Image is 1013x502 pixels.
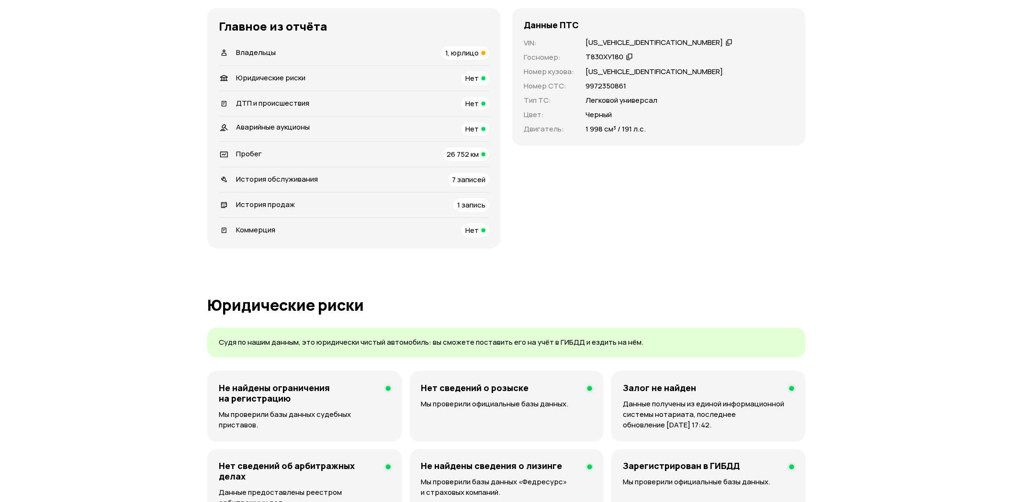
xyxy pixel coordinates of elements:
[236,174,318,184] span: История обслуживания
[421,461,563,471] h4: Не найдены сведения о лизинге
[219,338,794,348] p: Судя по нашим данным, это юридически чистый автомобиль: вы сможете поставить его на учёт в ГИБДД ...
[465,98,479,109] span: Нет
[236,225,275,235] span: Коммерция
[623,399,794,430] p: Данные получены из единой информационной системы нотариата, последнее обновление [DATE] 17:42.
[465,124,479,134] span: Нет
[585,38,723,48] div: [US_VEHICLE_IDENTIFICATION_NUMBER]
[236,73,305,83] span: Юридические риски
[524,109,574,120] p: Цвет :
[457,200,485,210] span: 1 запись
[447,149,479,159] span: 26 752 км
[524,124,574,134] p: Двигатель :
[585,109,612,120] p: Черный
[207,296,806,314] h1: Юридические риски
[219,409,391,430] p: Мы проверили базы данных судебных приставов.
[623,477,794,488] p: Мы проверили официальные базы данных.
[524,38,574,48] p: VIN :
[585,66,723,77] p: [US_VEHICLE_IDENTIFICATION_NUMBER]
[236,149,262,159] span: Пробег
[421,399,593,409] p: Мы проверили официальные базы данных.
[623,461,740,471] h4: Зарегистрирован в ГИБДД
[236,98,309,108] span: ДТП и происшествия
[236,122,310,132] span: Аварийные аукционы
[465,73,479,83] span: Нет
[585,124,646,134] p: 1 998 см³ / 191 л.с.
[465,225,479,235] span: Нет
[236,199,295,209] span: История продаж
[452,175,485,185] span: 7 записей
[524,52,574,63] p: Госномер :
[219,461,378,482] h4: Нет сведений об арбитражных делах
[524,95,574,106] p: Тип ТС :
[585,81,626,91] p: 9972350861
[524,20,579,30] h4: Данные ПТС
[219,20,489,33] h3: Главное из отчёта
[524,81,574,91] p: Номер СТС :
[524,66,574,77] p: Номер кузова :
[421,477,593,498] p: Мы проверили базы данных «Федресурс» и страховых компаний.
[236,47,276,57] span: Владельцы
[623,382,696,393] h4: Залог не найден
[445,48,479,58] span: 1, юрлицо
[585,52,623,62] div: Т830ХУ180
[585,95,657,106] p: Легковой универсал
[219,382,378,404] h4: Не найдены ограничения на регистрацию
[421,382,529,393] h4: Нет сведений о розыске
